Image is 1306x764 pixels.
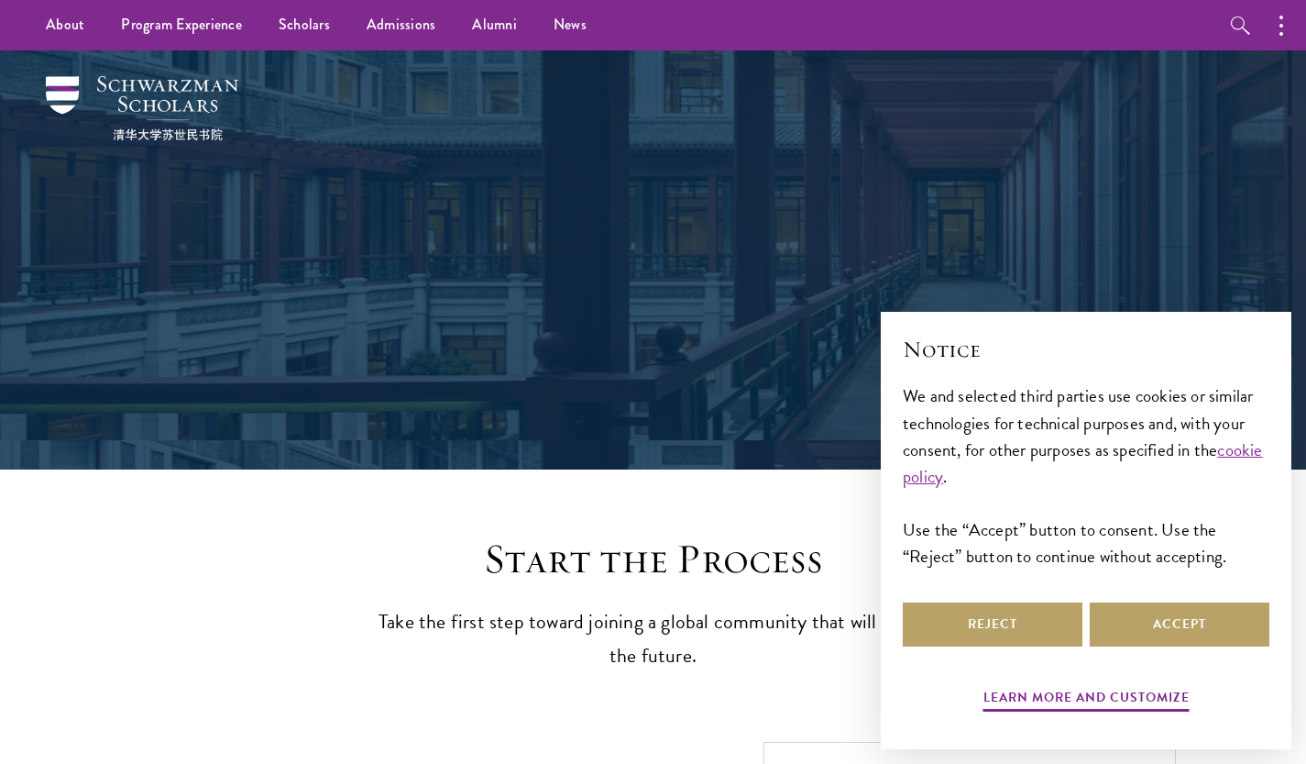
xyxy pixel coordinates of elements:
h2: Start the Process [369,534,938,585]
a: cookie policy [903,437,1263,490]
h2: Notice [903,334,1269,365]
button: Learn more and customize [983,686,1190,714]
div: We and selected third parties use cookies or similar technologies for technical purposes and, wit... [903,382,1269,569]
p: Take the first step toward joining a global community that will shape the future. [369,605,938,673]
img: Schwarzman Scholars [46,76,238,140]
button: Reject [903,603,1082,647]
button: Accept [1090,603,1269,647]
